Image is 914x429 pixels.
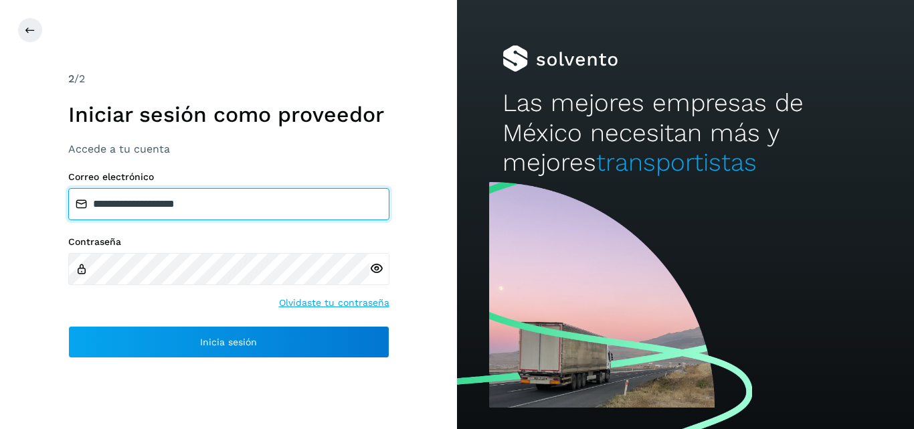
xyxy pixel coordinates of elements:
button: Inicia sesión [68,326,389,358]
label: Contraseña [68,236,389,248]
h1: Iniciar sesión como proveedor [68,102,389,127]
h3: Accede a tu cuenta [68,143,389,155]
label: Correo electrónico [68,171,389,183]
h2: Las mejores empresas de México necesitan más y mejores [502,88,868,177]
span: transportistas [596,148,757,177]
span: 2 [68,72,74,85]
a: Olvidaste tu contraseña [279,296,389,310]
div: /2 [68,71,389,87]
span: Inicia sesión [200,337,257,347]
